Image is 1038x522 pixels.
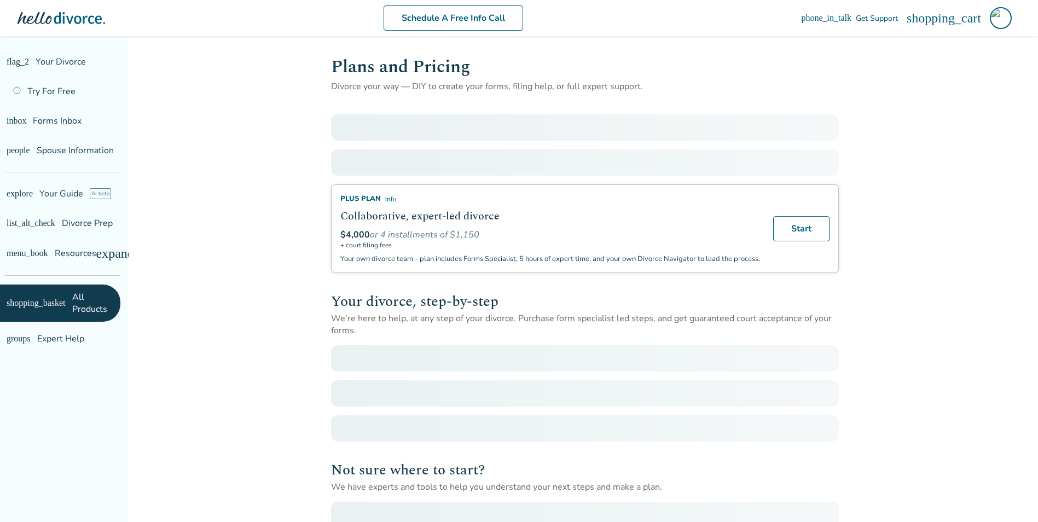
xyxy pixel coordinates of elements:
[340,254,760,264] p: Your own divorce team - plan includes Forms Specialist, 5 hours of expert time, and your own Divo...
[968,11,981,25] span: shopping_cart
[331,459,839,481] h2: Not sure where to start?
[904,14,913,22] span: phone_in_talk
[22,115,71,127] span: Forms Inbox
[990,7,1012,29] img: jessmaness@gmail.com
[773,216,830,241] a: Start
[340,229,370,241] span: $4,000
[7,117,15,125] span: inbox
[340,208,760,224] h2: Collaborative, expert-led divorce
[435,5,575,31] a: Schedule A Free Info Call
[7,249,15,258] span: menu_book
[7,293,15,301] span: shopping_basket
[340,241,760,250] span: + court filing fees
[331,312,839,337] p: We're here to help, at any step of your divorce. Purchase form specialist led steps, and get guar...
[331,291,839,312] h2: Your divorce, step-by-step
[7,219,15,228] span: list_alt_check
[331,54,839,80] h1: Plans and Pricing
[340,194,760,204] div: Plus Plan
[917,13,959,24] span: Get Support
[7,322,15,331] span: groups
[331,481,839,493] p: We have experts and tools to help you understand your next steps and make a plan.
[331,80,839,92] p: Divorce your way — DIY to create your forms, filing help, or full expert support.
[7,57,15,66] span: flag_2
[385,195,392,202] span: info
[7,146,15,155] span: people
[101,247,114,260] span: expand_more
[340,229,760,241] div: or 4 installments of $1,150
[7,189,15,198] span: explore
[72,188,94,199] span: AI beta
[7,247,63,259] span: Resources
[904,13,959,24] a: phone_in_talkGet Support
